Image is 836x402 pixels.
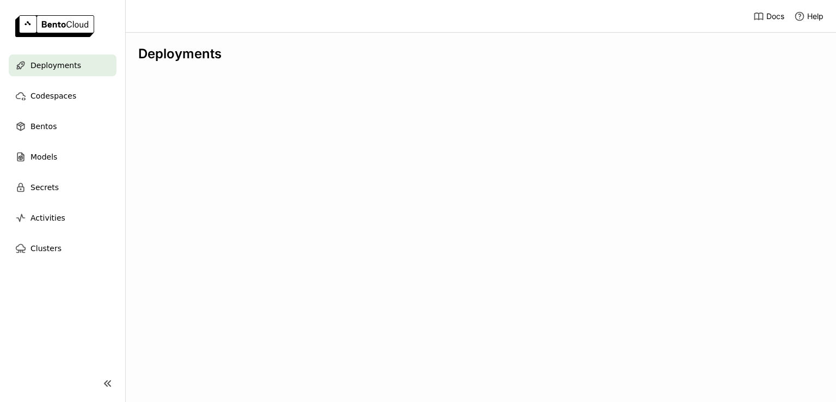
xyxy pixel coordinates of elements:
[30,120,57,133] span: Bentos
[15,15,94,37] img: logo
[30,89,76,102] span: Codespaces
[9,115,116,137] a: Bentos
[30,150,57,163] span: Models
[30,59,81,72] span: Deployments
[9,237,116,259] a: Clusters
[30,181,59,194] span: Secrets
[30,242,62,255] span: Clusters
[138,46,823,62] div: Deployments
[766,11,784,21] span: Docs
[753,11,784,22] a: Docs
[807,11,823,21] span: Help
[9,207,116,229] a: Activities
[9,176,116,198] a: Secrets
[794,11,823,22] div: Help
[9,146,116,168] a: Models
[30,211,65,224] span: Activities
